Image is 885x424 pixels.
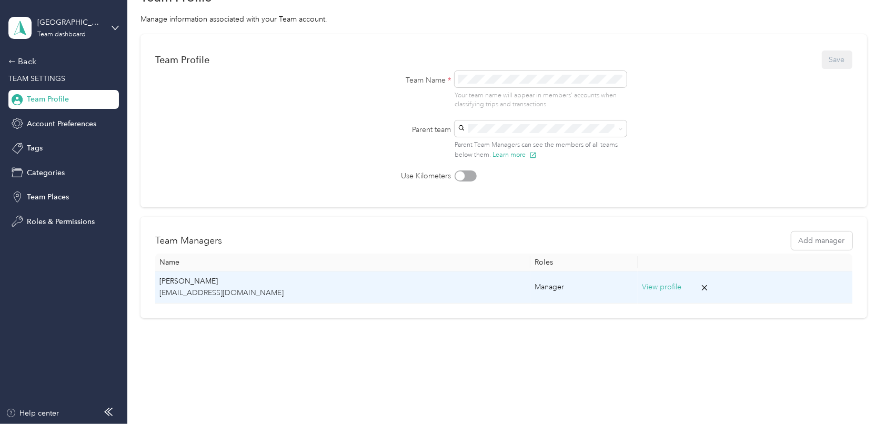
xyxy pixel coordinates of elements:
span: Roles & Permissions [27,216,95,227]
p: [PERSON_NAME] [159,276,526,287]
span: Account Preferences [27,118,96,129]
span: Team Profile [27,94,69,105]
h2: Team Managers [155,234,222,248]
div: Team dashboard [37,32,86,38]
label: Team Name [356,75,451,86]
div: [GEOGRAPHIC_DATA] [37,17,103,28]
button: View profile [642,281,681,293]
iframe: Everlance-gr Chat Button Frame [826,365,885,424]
div: Manager [535,281,633,293]
button: Add manager [791,231,852,250]
th: Name [155,254,530,271]
label: Parent team [356,124,451,135]
button: Learn more [492,150,537,159]
button: Help center [6,408,59,419]
div: Back [8,55,114,68]
div: Manage information associated with your Team account. [140,14,867,25]
span: Tags [27,143,43,154]
p: [EMAIL_ADDRESS][DOMAIN_NAME] [159,287,526,299]
span: Team Places [27,191,69,203]
label: Use Kilometers [356,170,451,181]
div: Team Profile [155,54,209,65]
span: TEAM SETTINGS [8,74,65,83]
span: Categories [27,167,65,178]
p: Your team name will appear in members’ accounts when classifying trips and transactions. [455,91,627,109]
span: Parent Team Managers can see the members of all teams below them. [455,141,618,159]
th: Roles [530,254,638,271]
